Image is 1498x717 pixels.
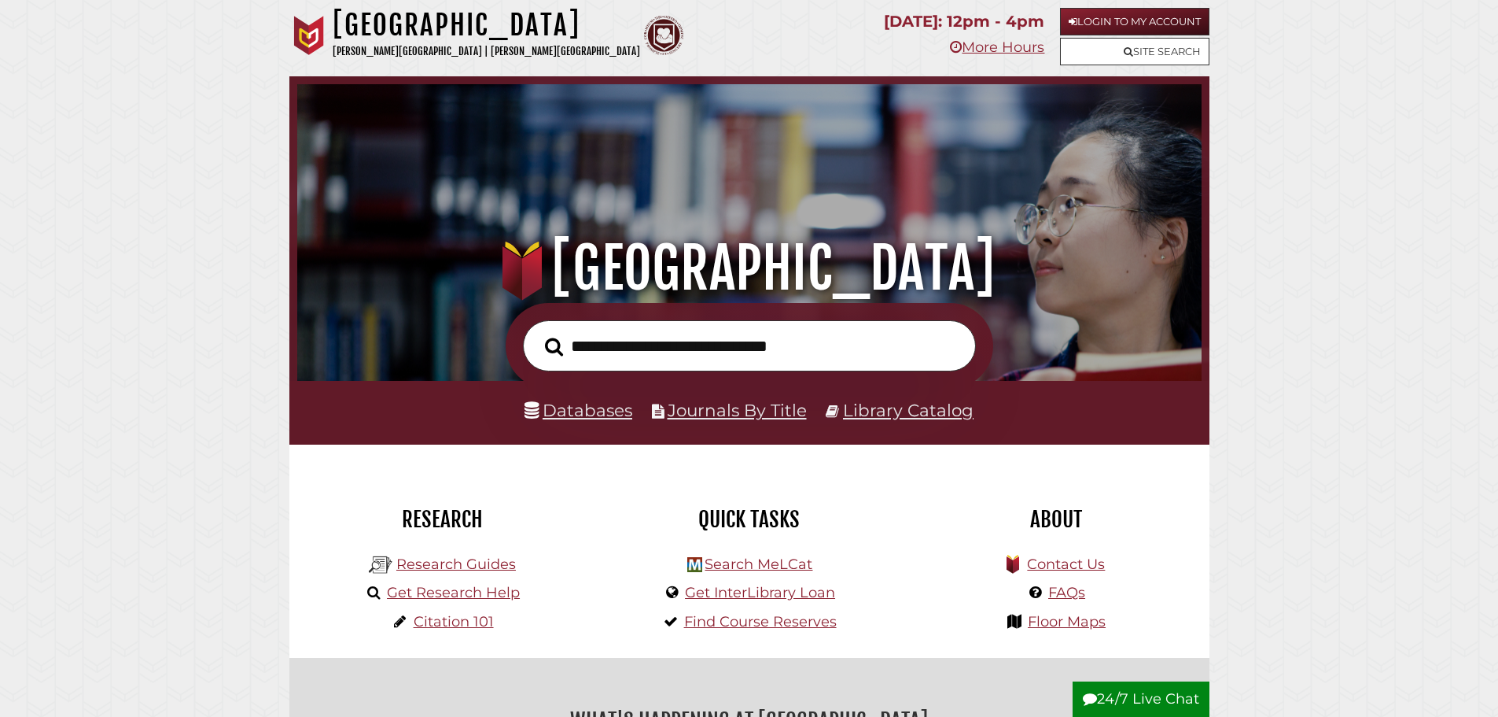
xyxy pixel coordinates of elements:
[387,584,520,601] a: Get Research Help
[545,337,563,357] i: Search
[1060,8,1209,35] a: Login to My Account
[1027,556,1105,573] a: Contact Us
[950,39,1044,56] a: More Hours
[396,556,516,573] a: Research Guides
[369,553,392,577] img: Hekman Library Logo
[644,16,683,55] img: Calvin Theological Seminary
[289,16,329,55] img: Calvin University
[333,8,640,43] h1: [GEOGRAPHIC_DATA]
[1028,613,1106,630] a: Floor Maps
[687,557,702,572] img: Hekman Library Logo
[684,613,837,630] a: Find Course Reserves
[915,506,1198,533] h2: About
[301,506,584,533] h2: Research
[1060,38,1209,65] a: Site Search
[884,8,1044,35] p: [DATE]: 12pm - 4pm
[705,556,812,573] a: Search MeLCat
[319,234,1179,303] h1: [GEOGRAPHIC_DATA]
[333,43,640,61] p: [PERSON_NAME][GEOGRAPHIC_DATA] | [PERSON_NAME][GEOGRAPHIC_DATA]
[685,584,835,601] a: Get InterLibrary Loan
[843,400,974,420] a: Library Catalog
[668,400,807,420] a: Journals By Title
[537,333,571,361] button: Search
[1048,584,1085,601] a: FAQs
[608,506,891,533] h2: Quick Tasks
[524,400,632,420] a: Databases
[414,613,494,630] a: Citation 101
